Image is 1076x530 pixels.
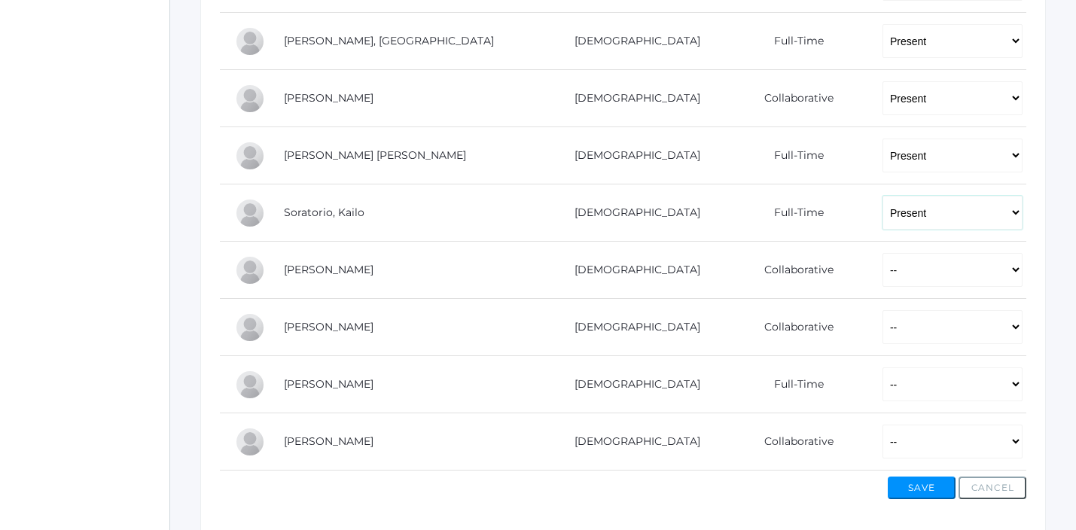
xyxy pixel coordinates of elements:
[284,434,373,448] a: [PERSON_NAME]
[719,413,867,471] td: Collaborative
[719,127,867,184] td: Full-Time
[235,84,265,114] div: Vincent Scrudato
[284,320,373,334] a: [PERSON_NAME]
[719,242,867,299] td: Collaborative
[719,356,867,413] td: Full-Time
[545,242,720,299] td: [DEMOGRAPHIC_DATA]
[545,184,720,242] td: [DEMOGRAPHIC_DATA]
[719,299,867,356] td: Collaborative
[284,377,373,391] a: [PERSON_NAME]
[545,127,720,184] td: [DEMOGRAPHIC_DATA]
[284,91,373,105] a: [PERSON_NAME]
[235,427,265,457] div: Shem Zeller
[719,70,867,127] td: Collaborative
[545,70,720,127] td: [DEMOGRAPHIC_DATA]
[235,370,265,400] div: Elias Zacharia
[545,356,720,413] td: [DEMOGRAPHIC_DATA]
[888,477,956,499] button: Save
[235,26,265,56] div: Siena Mikhail
[719,184,867,242] td: Full-Time
[235,198,265,228] div: Kailo Soratorio
[284,263,373,276] a: [PERSON_NAME]
[284,206,364,219] a: Soratorio, Kailo
[545,413,720,471] td: [DEMOGRAPHIC_DATA]
[545,13,720,70] td: [DEMOGRAPHIC_DATA]
[959,477,1026,499] button: Cancel
[545,299,720,356] td: [DEMOGRAPHIC_DATA]
[235,255,265,285] div: Hadley Sponseller
[284,34,494,47] a: [PERSON_NAME], [GEOGRAPHIC_DATA]
[235,312,265,343] div: Maxwell Tourje
[719,13,867,70] td: Full-Time
[284,148,466,162] a: [PERSON_NAME] [PERSON_NAME]
[235,141,265,171] div: Ian Serafini Pozzi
